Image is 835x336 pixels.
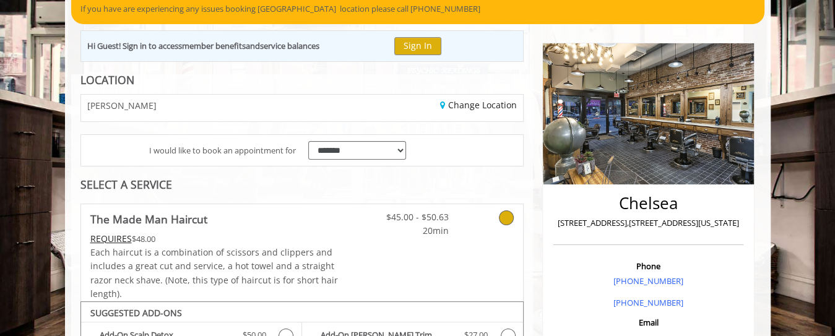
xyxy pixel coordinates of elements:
p: [STREET_ADDRESS],[STREET_ADDRESS][US_STATE] [556,217,740,230]
span: 20min [376,224,449,238]
a: [PHONE_NUMBER] [613,297,683,308]
h3: Phone [556,262,740,270]
span: [PERSON_NAME] [87,101,157,110]
span: $45.00 - $50.63 [376,210,449,224]
b: service balances [260,40,319,51]
button: Sign In [394,37,441,55]
b: member benefits [182,40,246,51]
b: The Made Man Haircut [90,210,207,228]
div: Hi Guest! Sign in to access and [87,40,319,53]
h3: Email [556,318,740,327]
a: Change Location [440,99,517,111]
div: SELECT A SERVICE [80,179,524,191]
span: I would like to book an appointment for [149,144,296,157]
a: [PHONE_NUMBER] [613,275,683,286]
b: LOCATION [80,72,134,87]
p: If you have are experiencing any issues booking [GEOGRAPHIC_DATA] location please call [PHONE_NUM... [80,2,755,15]
span: This service needs some Advance to be paid before we block your appointment [90,233,132,244]
span: Each haircut is a combination of scissors and clippers and includes a great cut and service, a ho... [90,246,338,299]
b: SUGGESTED ADD-ONS [90,307,182,319]
div: $48.00 [90,232,339,246]
h2: Chelsea [556,194,740,212]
